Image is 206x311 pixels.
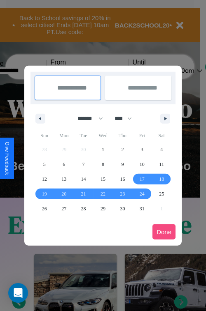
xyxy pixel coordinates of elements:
[35,157,54,172] button: 5
[8,283,28,303] div: Open Intercom Messenger
[152,224,176,240] button: Done
[140,172,145,187] span: 17
[74,157,93,172] button: 7
[113,201,132,216] button: 30
[93,142,112,157] button: 1
[35,201,54,216] button: 26
[102,142,104,157] span: 1
[132,187,152,201] button: 24
[93,157,112,172] button: 8
[93,172,112,187] button: 15
[42,187,47,201] span: 19
[42,201,47,216] span: 26
[120,172,125,187] span: 16
[74,187,93,201] button: 21
[74,172,93,187] button: 14
[160,142,163,157] span: 4
[113,187,132,201] button: 23
[132,201,152,216] button: 31
[152,142,171,157] button: 4
[101,172,105,187] span: 15
[120,201,125,216] span: 30
[140,201,145,216] span: 31
[140,187,145,201] span: 24
[132,129,152,142] span: Fri
[113,142,132,157] button: 2
[54,172,73,187] button: 13
[42,172,47,187] span: 12
[102,157,104,172] span: 8
[4,142,10,175] div: Give Feedback
[93,187,112,201] button: 22
[54,187,73,201] button: 20
[54,129,73,142] span: Mon
[121,157,124,172] span: 9
[61,187,66,201] span: 20
[159,172,164,187] span: 18
[54,201,73,216] button: 27
[81,187,86,201] span: 21
[63,157,65,172] span: 6
[82,157,85,172] span: 7
[61,172,66,187] span: 13
[35,187,54,201] button: 19
[132,172,152,187] button: 17
[159,157,164,172] span: 11
[43,157,46,172] span: 5
[113,129,132,142] span: Thu
[81,172,86,187] span: 14
[61,201,66,216] span: 27
[93,129,112,142] span: Wed
[113,172,132,187] button: 16
[141,142,143,157] span: 3
[74,201,93,216] button: 28
[54,157,73,172] button: 6
[120,187,125,201] span: 23
[35,129,54,142] span: Sun
[81,201,86,216] span: 28
[152,157,171,172] button: 11
[121,142,124,157] span: 2
[132,142,152,157] button: 3
[140,157,145,172] span: 10
[152,187,171,201] button: 25
[101,187,105,201] span: 22
[132,157,152,172] button: 10
[74,129,93,142] span: Tue
[152,129,171,142] span: Sat
[93,201,112,216] button: 29
[113,157,132,172] button: 9
[35,172,54,187] button: 12
[101,201,105,216] span: 29
[159,187,164,201] span: 25
[152,172,171,187] button: 18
